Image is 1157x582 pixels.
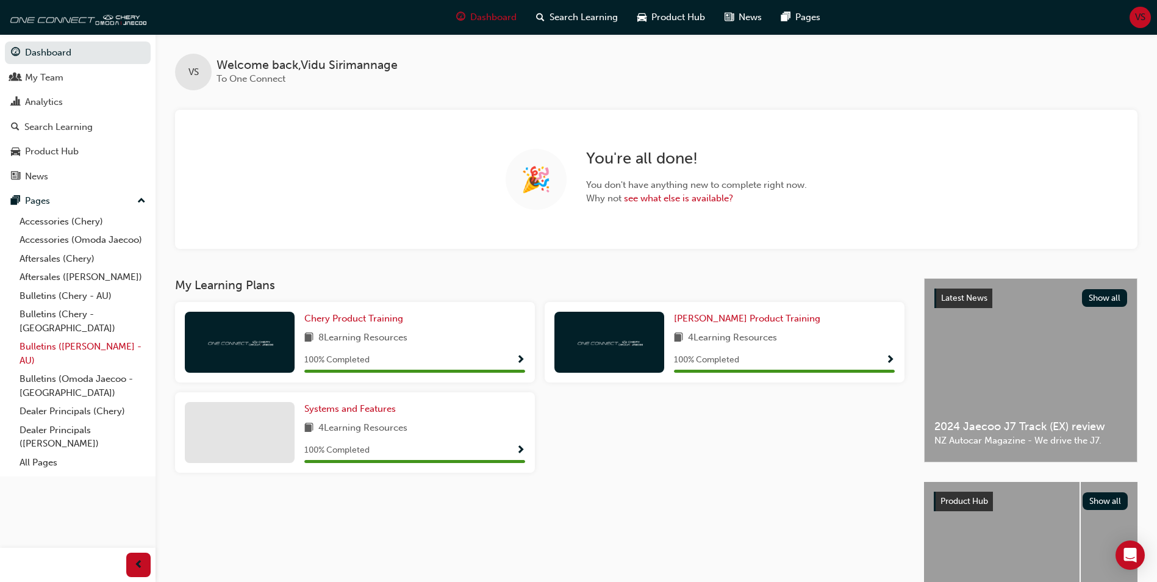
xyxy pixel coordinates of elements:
div: Product Hub [25,145,79,159]
span: car-icon [637,10,647,25]
span: Product Hub [940,496,988,506]
a: see what else is available? [624,193,733,204]
span: Dashboard [470,10,517,24]
span: search-icon [11,122,20,133]
span: Product Hub [651,10,705,24]
span: car-icon [11,146,20,157]
span: book-icon [674,331,683,346]
span: news-icon [725,10,734,25]
span: VS [1135,10,1145,24]
button: Show all [1082,289,1128,307]
span: book-icon [304,421,313,436]
a: Bulletins (Omoda Jaecoo - [GEOGRAPHIC_DATA]) [15,370,151,402]
a: Aftersales ([PERSON_NAME]) [15,268,151,287]
a: My Team [5,66,151,89]
a: Dealer Principals (Chery) [15,402,151,421]
a: Product HubShow all [934,492,1128,511]
span: 4 Learning Resources [318,421,407,436]
button: Show Progress [516,443,525,458]
h2: You're all done! [586,149,807,168]
div: My Team [25,71,63,85]
img: oneconnect [576,336,643,348]
span: Welcome back , Vidu Sirimannage [217,59,398,73]
a: Bulletins (Chery - [GEOGRAPHIC_DATA]) [15,305,151,337]
span: 100 % Completed [304,444,370,458]
a: Bulletins (Chery - AU) [15,287,151,306]
span: news-icon [11,171,20,182]
a: Dealer Principals ([PERSON_NAME]) [15,421,151,453]
a: All Pages [15,453,151,472]
span: prev-icon [134,558,143,573]
span: Show Progress [516,445,525,456]
a: Accessories (Omoda Jaecoo) [15,231,151,250]
div: Analytics [25,95,63,109]
a: search-iconSearch Learning [526,5,628,30]
span: Show Progress [886,355,895,366]
a: Systems and Features [304,402,401,416]
button: Pages [5,190,151,212]
a: guage-iconDashboard [446,5,526,30]
a: News [5,165,151,188]
span: 4 Learning Resources [688,331,777,346]
a: car-iconProduct Hub [628,5,715,30]
span: To One Connect [217,73,285,84]
span: 100 % Completed [674,353,739,367]
span: Search Learning [550,10,618,24]
a: news-iconNews [715,5,772,30]
span: 8 Learning Resources [318,331,407,346]
img: oneconnect [6,5,146,29]
span: Chery Product Training [304,313,403,324]
a: Analytics [5,91,151,113]
div: Search Learning [24,120,93,134]
span: [PERSON_NAME] Product Training [674,313,820,324]
a: pages-iconPages [772,5,830,30]
span: guage-icon [11,48,20,59]
a: [PERSON_NAME] Product Training [674,312,825,326]
a: Latest NewsShow all2024 Jaecoo J7 Track (EX) reviewNZ Autocar Magazine - We drive the J7. [924,278,1137,462]
button: Show all [1083,492,1128,510]
a: Latest NewsShow all [934,289,1127,308]
span: up-icon [137,193,146,209]
button: Show Progress [886,353,895,368]
span: Systems and Features [304,403,396,414]
a: Aftersales (Chery) [15,250,151,268]
span: pages-icon [11,196,20,207]
a: Product Hub [5,140,151,163]
span: chart-icon [11,97,20,108]
span: VS [188,65,199,79]
span: 🎉 [521,173,551,187]
span: Show Progress [516,355,525,366]
span: Latest News [941,293,987,303]
h3: My Learning Plans [175,278,904,292]
a: Dashboard [5,41,151,64]
button: Show Progress [516,353,525,368]
button: DashboardMy TeamAnalyticsSearch LearningProduct HubNews [5,39,151,190]
a: Search Learning [5,116,151,138]
span: book-icon [304,331,313,346]
span: search-icon [536,10,545,25]
span: Pages [795,10,820,24]
div: News [25,170,48,184]
span: Why not [586,192,807,206]
span: pages-icon [781,10,790,25]
img: oneconnect [206,336,273,348]
span: 100 % Completed [304,353,370,367]
div: Open Intercom Messenger [1116,541,1145,570]
span: 2024 Jaecoo J7 Track (EX) review [934,420,1127,434]
span: NZ Autocar Magazine - We drive the J7. [934,434,1127,448]
a: Accessories (Chery) [15,212,151,231]
span: News [739,10,762,24]
div: Pages [25,194,50,208]
span: You don't have anything new to complete right now. [586,178,807,192]
span: people-icon [11,73,20,84]
a: Bulletins ([PERSON_NAME] - AU) [15,337,151,370]
button: VS [1130,7,1151,28]
a: Chery Product Training [304,312,408,326]
span: guage-icon [456,10,465,25]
